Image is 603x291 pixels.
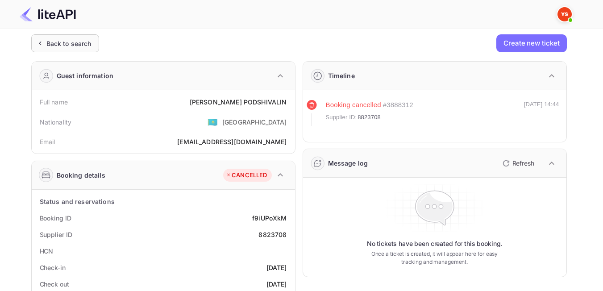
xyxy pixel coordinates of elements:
div: # 3888312 [383,100,413,110]
div: Status and reservations [40,197,115,206]
div: Message log [328,158,368,168]
div: Check-in [40,263,66,272]
p: No tickets have been created for this booking. [367,239,503,248]
div: 8823708 [258,230,287,239]
button: Create new ticket [496,34,566,52]
div: CANCELLED [225,171,267,180]
div: Booking ID [40,213,71,223]
img: Yandex Support [557,7,572,21]
div: Booking cancelled [326,100,381,110]
div: [DATE] [266,263,287,272]
div: f9iUPoXkM [252,213,287,223]
span: United States [208,114,218,130]
div: Full name [40,97,68,107]
div: Email [40,137,55,146]
span: Supplier ID: [326,113,357,122]
p: Once a ticket is created, it will appear here for easy tracking and management. [364,250,505,266]
div: Timeline [328,71,355,80]
div: [DATE] 14:44 [524,100,559,126]
div: Booking details [57,170,105,180]
img: LiteAPI Logo [20,7,76,21]
div: [DATE] [266,279,287,289]
div: Check out [40,279,69,289]
div: [PERSON_NAME] PODSHIVALIN [190,97,287,107]
div: [EMAIL_ADDRESS][DOMAIN_NAME] [177,137,287,146]
div: Supplier ID [40,230,72,239]
p: Refresh [512,158,534,168]
button: Refresh [497,156,538,170]
div: Guest information [57,71,114,80]
span: 8823708 [358,113,381,122]
div: Nationality [40,117,72,127]
div: HCN [40,246,54,256]
div: Back to search [46,39,91,48]
div: [GEOGRAPHIC_DATA] [222,117,287,127]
